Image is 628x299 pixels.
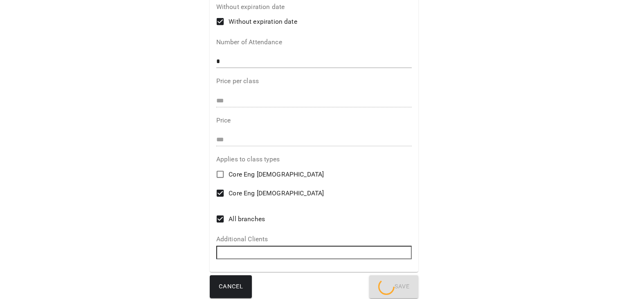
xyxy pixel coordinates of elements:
label: Number of Attendance [216,39,412,45]
button: Cancel [210,275,252,298]
label: Price per class [216,78,412,84]
span: Cancel [219,281,243,292]
span: Core Eng [DEMOGRAPHIC_DATA] [229,170,324,179]
label: Applies to class types [216,156,412,163]
label: Additional Clients [216,236,412,242]
label: Without expiration date [216,4,412,10]
span: Without expiration date [229,17,297,27]
span: All branches [229,214,265,224]
span: Core Eng [DEMOGRAPHIC_DATA] [229,188,324,198]
label: Price [216,117,412,124]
